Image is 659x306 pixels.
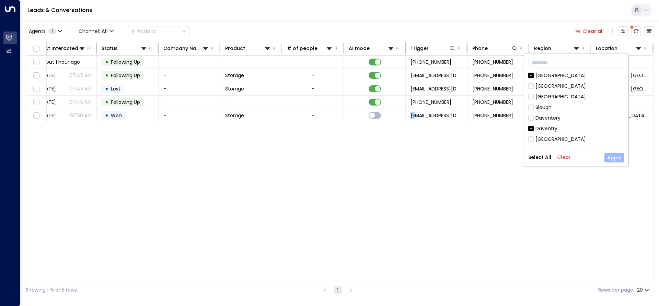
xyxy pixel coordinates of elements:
button: Clear all [573,26,607,36]
div: [GEOGRAPHIC_DATA] [528,72,624,79]
div: Phone [472,44,488,52]
div: - [312,85,314,92]
div: [GEOGRAPHIC_DATA] [528,136,624,143]
span: Agents [29,29,46,34]
div: Product [225,44,245,52]
div: Daventery [528,114,624,122]
div: Last Interacted [40,44,85,52]
div: [GEOGRAPHIC_DATA] [528,83,624,90]
span: Toggle select row [32,111,41,120]
div: Trigger [411,44,456,52]
span: +447813295713 [472,72,513,79]
td: - [159,82,220,95]
div: Daventry [528,125,624,132]
div: Button group with a nested menu [128,26,189,36]
div: Location [596,44,642,52]
div: [GEOGRAPHIC_DATA] [535,83,586,90]
div: • [105,83,108,95]
div: Phone [472,44,518,52]
span: leads@space-station.co.uk [411,112,462,119]
div: AI mode [349,44,370,52]
span: Channel: [76,26,116,36]
span: +447813295713 [411,59,451,65]
span: Toggle select all [32,45,41,53]
span: leads@space-station.co.uk [411,85,462,92]
a: Leads & Conversations [27,6,92,14]
div: Slough [535,104,552,111]
span: Storage [225,112,244,119]
button: Clear [557,155,571,160]
span: +447704147522 [472,99,513,106]
div: 20 [637,285,651,295]
span: Toggle select row [32,58,41,66]
div: Product [225,44,271,52]
span: Toggle select row [32,71,41,80]
span: Aug 09, 2025 [40,85,56,92]
span: +447813295713 [472,59,513,65]
td: - [159,56,220,69]
div: • [105,110,108,121]
div: Region [534,44,580,52]
td: - [220,56,282,69]
div: • [105,56,108,68]
div: Daventry [535,125,557,132]
div: - [312,99,314,106]
div: Showing 1-5 of 5 rows [26,286,77,294]
span: Storage [225,72,244,79]
div: - [312,59,314,65]
button: Agents1 [26,26,65,36]
td: - [159,69,220,82]
div: • [105,96,108,108]
div: Daventery [535,114,560,122]
span: Aug 06, 2025 [40,99,56,106]
p: 07:45 AM [70,72,92,79]
div: [GEOGRAPHIC_DATA] [535,136,586,143]
button: Archived Leads [644,26,654,36]
div: - [312,112,314,119]
button: page 1 [334,286,342,294]
button: Channel:All [76,26,116,36]
td: - [220,96,282,109]
button: Actions [128,26,189,36]
span: +447704147522 [472,85,513,92]
span: +447704147522 [411,99,451,106]
div: Company Name [163,44,209,52]
div: Company Name [163,44,202,52]
span: All [102,28,108,34]
div: [GEOGRAPHIC_DATA] [535,72,586,79]
p: 07:45 AM [70,99,92,106]
td: - [159,96,220,109]
div: [GEOGRAPHIC_DATA] [528,93,624,100]
span: There are new threads available. Refresh the grid to view the latest updates. [631,26,641,36]
td: - [159,109,220,122]
span: Yesterday [40,72,56,79]
button: Customize [618,26,628,36]
div: Location [596,44,617,52]
button: Select All [528,155,551,160]
span: Won [111,112,122,119]
div: Status [102,44,118,52]
span: Storage [225,85,244,92]
label: Rows per page: [598,286,634,294]
div: Region [534,44,551,52]
div: # of people [287,44,317,52]
span: about 1 hour ago [40,59,80,65]
span: +447907001588 [472,112,513,119]
span: Following Up [111,99,140,106]
p: 07:45 AM [70,85,92,92]
div: [GEOGRAPHIC_DATA] [535,93,586,100]
span: Jul 18, 2025 [40,112,56,119]
span: Lost [111,85,120,92]
div: Actions [131,28,156,34]
div: - [312,72,314,79]
div: Status [102,44,147,52]
span: Toggle select row [32,98,41,107]
div: Slough [528,104,624,111]
div: Trigger [411,44,429,52]
span: leads@space-station.co.uk [411,72,462,79]
span: Toggle select row [32,85,41,93]
div: # of people [287,44,333,52]
span: 1 [48,28,57,34]
span: Following Up [111,72,140,79]
span: Following Up [111,59,140,65]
